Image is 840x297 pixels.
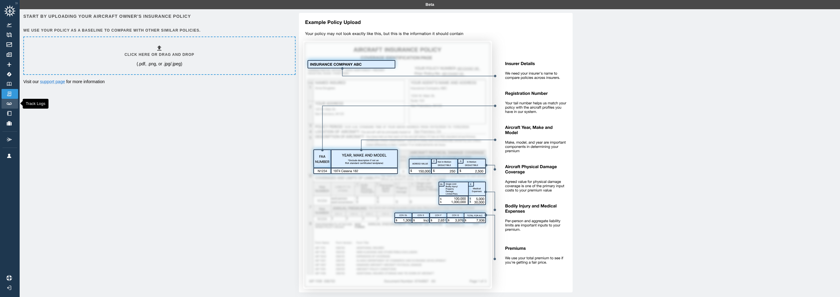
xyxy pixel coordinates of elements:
p: Visit our for more information [23,79,294,85]
h6: Start by uploading your aircraft owner's insurance policy [23,13,294,20]
h6: Click here or drag and drop [125,52,194,58]
a: support page [40,79,65,84]
h6: We use your policy as a baseline to compare with other similar policies. [23,28,294,33]
p: (.pdf, .png, or .jpg/.jpeg) [137,61,182,67]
